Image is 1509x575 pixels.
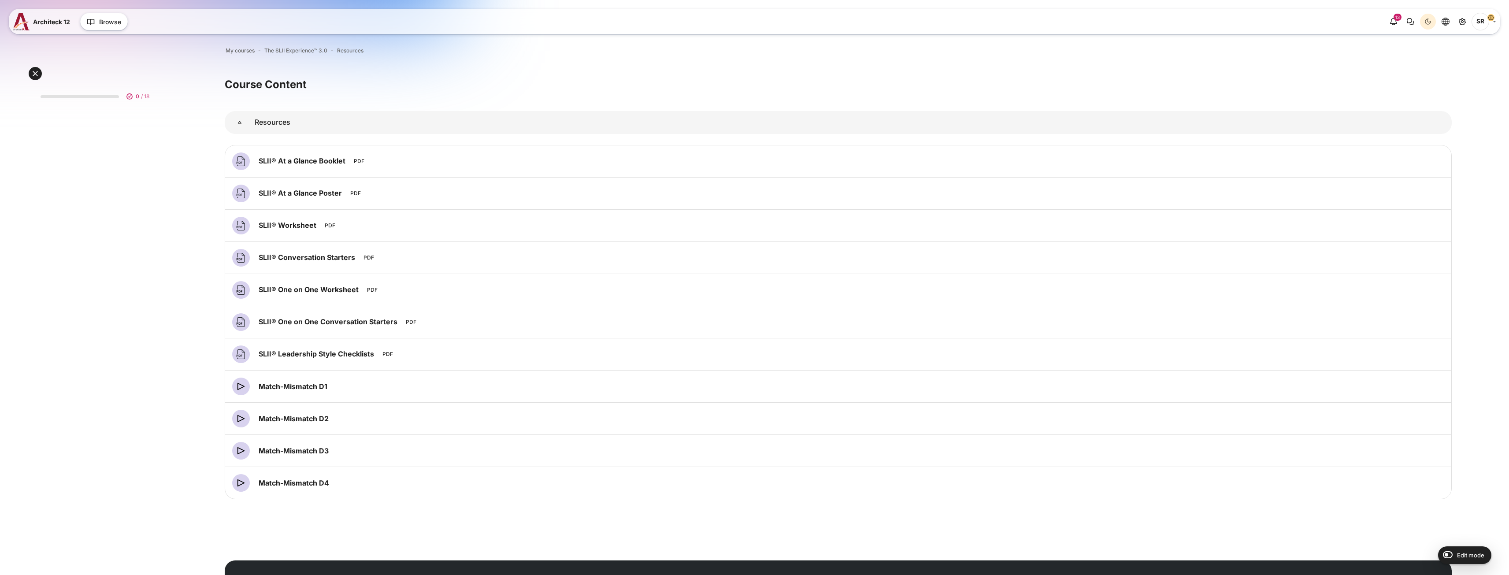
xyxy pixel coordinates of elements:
div: 13 [1394,14,1401,21]
a: The SLII Experience™ 3.0 [264,47,327,55]
button: Light Mode Dark Mode [1420,14,1436,30]
span: Edit mode [1457,552,1484,559]
a: Match-Mismatch D3 [259,446,329,455]
a: My courses [226,47,255,55]
a: SLII® One on One Conversation Starters [259,317,400,326]
div: Dark Mode [1421,15,1435,28]
img: Video Time icon [232,442,250,460]
img: File icon [232,281,250,299]
img: File icon [232,152,250,170]
button: Browse [80,13,128,30]
a: A12 A12 Architeck 12 [13,13,74,30]
a: SLII® At a Glance Poster [259,188,344,197]
a: 0 / 18 [33,83,160,105]
h3: Course Content [225,78,1452,91]
img: File icon [232,217,250,234]
a: Match-Mismatch D2 [259,414,329,423]
section: Content [225,78,1452,547]
img: A12 [13,13,30,30]
a: User menu [1472,13,1496,30]
a: Resources [225,111,255,134]
a: SLII® One on One Worksheet [259,285,361,293]
img: Video Time icon [232,378,250,395]
a: Resources [337,47,363,55]
span: Architeck 12 [33,17,70,26]
a: SLII® Worksheet [259,220,319,229]
img: File icon [232,249,250,267]
span: / 18 [141,93,150,100]
a: SLII® Leadership Style Checklists [259,349,376,358]
button: There are 0 unread conversations [1402,14,1418,30]
nav: Navigation bar [225,45,1452,56]
img: File icon [232,313,250,331]
img: File icon [232,345,250,363]
img: File icon [232,185,250,202]
a: Match-Mismatch D1 [259,382,327,391]
img: Video Time icon [232,474,250,492]
a: Match-Mismatch D4 [259,479,329,487]
span: Browse [99,17,121,26]
span: Songklod Riraroengjaratsaeng [1472,13,1489,30]
span: 0 [136,93,139,100]
button: Languages [1438,14,1453,30]
div: Show notification window with 13 new notifications [1386,14,1401,30]
img: Video Time icon [232,410,250,427]
a: SLII® At a Glance Booklet [259,156,348,165]
a: Site administration [1454,14,1470,30]
a: SLII® Conversation Starters [259,252,357,261]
